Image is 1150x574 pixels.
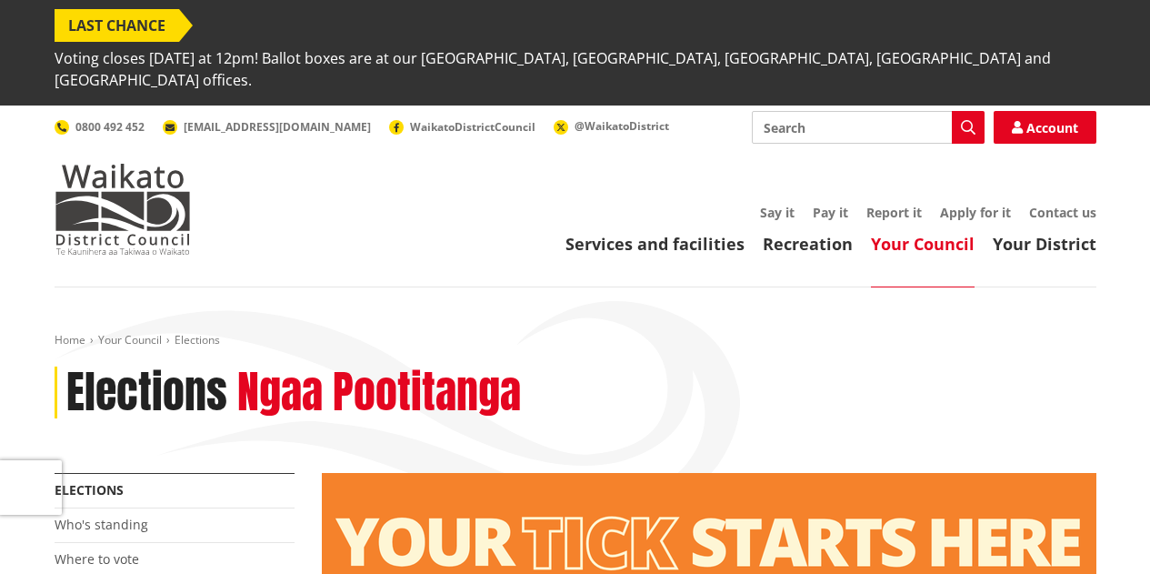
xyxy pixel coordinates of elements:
[55,42,1096,96] span: Voting closes [DATE] at 12pm! Ballot boxes are at our [GEOGRAPHIC_DATA], [GEOGRAPHIC_DATA], [GEOG...
[752,111,985,144] input: Search input
[55,516,148,533] a: Who's standing
[866,204,922,221] a: Report it
[55,481,124,498] a: Elections
[163,119,371,135] a: [EMAIL_ADDRESS][DOMAIN_NAME]
[940,204,1011,221] a: Apply for it
[237,367,521,419] h2: Ngaa Pootitanga
[55,119,145,135] a: 0800 492 452
[98,332,162,347] a: Your Council
[994,111,1096,144] a: Account
[55,550,139,568] a: Where to vote
[813,204,848,221] a: Pay it
[55,333,1096,348] nav: breadcrumb
[565,233,745,255] a: Services and facilities
[55,9,179,42] span: LAST CHANCE
[66,367,227,419] h1: Elections
[389,119,535,135] a: WaikatoDistrictCouncil
[575,118,669,134] span: @WaikatoDistrict
[410,119,535,135] span: WaikatoDistrictCouncil
[175,332,220,347] span: Elections
[184,119,371,135] span: [EMAIL_ADDRESS][DOMAIN_NAME]
[871,233,975,255] a: Your Council
[55,332,85,347] a: Home
[75,119,145,135] span: 0800 492 452
[763,233,853,255] a: Recreation
[55,164,191,255] img: Waikato District Council - Te Kaunihera aa Takiwaa o Waikato
[760,204,795,221] a: Say it
[1029,204,1096,221] a: Contact us
[554,118,669,134] a: @WaikatoDistrict
[993,233,1096,255] a: Your District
